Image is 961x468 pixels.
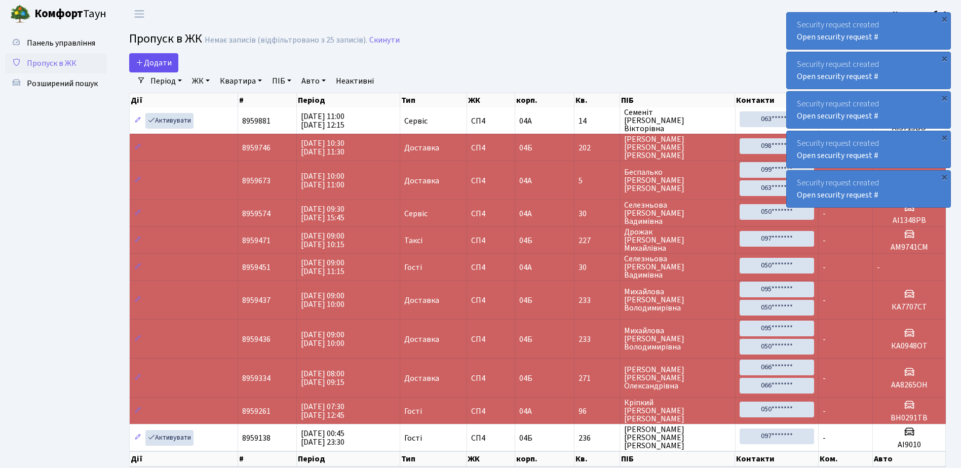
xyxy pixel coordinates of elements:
[823,373,826,384] span: -
[797,31,878,43] a: Open security request #
[467,451,515,466] th: ЖК
[620,451,735,466] th: ПІБ
[797,189,878,201] a: Open security request #
[787,92,950,128] div: Security request created
[471,335,511,343] span: СП4
[823,334,826,345] span: -
[735,93,818,107] th: Контакти
[624,201,731,225] span: Селезньова [PERSON_NAME] Вадимівна
[579,263,616,271] span: 30
[787,171,950,207] div: Security request created
[301,138,344,158] span: [DATE] 10:30 [DATE] 11:30
[242,235,271,246] span: 8959471
[404,407,422,415] span: Гості
[404,177,439,185] span: Доставка
[404,117,428,125] span: Сервіс
[467,93,515,107] th: ЖК
[400,451,467,466] th: Тип
[624,366,731,390] span: [PERSON_NAME] [PERSON_NAME] Олександрівна
[188,72,214,90] a: ЖК
[27,37,95,49] span: Панель управління
[787,52,950,89] div: Security request created
[5,53,106,73] a: Пропуск в ЖК
[145,113,194,129] a: Активувати
[519,406,532,417] span: 04А
[238,93,297,107] th: #
[823,406,826,417] span: -
[34,6,106,23] span: Таун
[301,368,344,388] span: [DATE] 08:00 [DATE] 09:15
[579,335,616,343] span: 233
[939,53,949,63] div: ×
[242,433,271,444] span: 8959138
[877,440,941,450] h5: АІ9010
[877,216,941,225] h5: AI1348РВ
[369,35,400,45] a: Скинути
[579,144,616,152] span: 202
[519,433,532,444] span: 04Б
[579,374,616,382] span: 271
[893,9,949,20] b: Консьєрж б. 4.
[939,93,949,103] div: ×
[136,57,172,68] span: Додати
[877,302,941,312] h5: КА7707СТ
[301,111,344,131] span: [DATE] 11:00 [DATE] 12:15
[579,434,616,442] span: 236
[471,296,511,304] span: СП4
[471,434,511,442] span: СП4
[939,132,949,142] div: ×
[301,401,344,421] span: [DATE] 07:30 [DATE] 12:45
[624,425,731,450] span: [PERSON_NAME] [PERSON_NAME] [PERSON_NAME]
[404,434,422,442] span: Гості
[301,204,344,223] span: [DATE] 09:30 [DATE] 15:45
[301,257,344,277] span: [DATE] 09:00 [DATE] 11:15
[624,399,731,423] span: Кріпкий [PERSON_NAME] [PERSON_NAME]
[242,373,271,384] span: 8959334
[574,451,620,466] th: Кв.
[471,210,511,218] span: СП4
[5,73,106,94] a: Розширений пошук
[471,263,511,271] span: СП4
[145,430,194,446] a: Активувати
[471,407,511,415] span: СП4
[939,14,949,24] div: ×
[519,115,532,127] span: 04А
[297,451,400,466] th: Період
[579,296,616,304] span: 233
[823,433,826,444] span: -
[127,6,152,22] button: Переключити навігацію
[515,93,575,107] th: корп.
[297,72,330,90] a: Авто
[519,295,532,306] span: 04Б
[301,230,344,250] span: [DATE] 09:00 [DATE] 10:15
[471,237,511,245] span: СП4
[130,93,238,107] th: Дії
[579,177,616,185] span: 5
[579,237,616,245] span: 227
[873,451,946,466] th: Авто
[242,295,271,306] span: 8959437
[242,262,271,273] span: 8959451
[242,334,271,345] span: 8959436
[301,428,344,448] span: [DATE] 00:45 [DATE] 23:30
[301,171,344,190] span: [DATE] 10:00 [DATE] 11:00
[404,335,439,343] span: Доставка
[27,58,76,69] span: Пропуск в ЖК
[787,13,950,49] div: Security request created
[579,117,616,125] span: 14
[216,72,266,90] a: Квартира
[129,30,202,48] span: Пропуск в ЖК
[624,327,731,351] span: Михайлова [PERSON_NAME] Володимирівна
[823,208,826,219] span: -
[404,144,439,152] span: Доставка
[519,262,532,273] span: 04А
[404,263,422,271] span: Гості
[877,262,880,273] span: -
[579,407,616,415] span: 96
[297,93,400,107] th: Період
[301,329,344,349] span: [DATE] 09:00 [DATE] 10:00
[620,93,735,107] th: ПІБ
[242,142,271,153] span: 8959746
[877,243,941,252] h5: АМ9741СМ
[823,295,826,306] span: -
